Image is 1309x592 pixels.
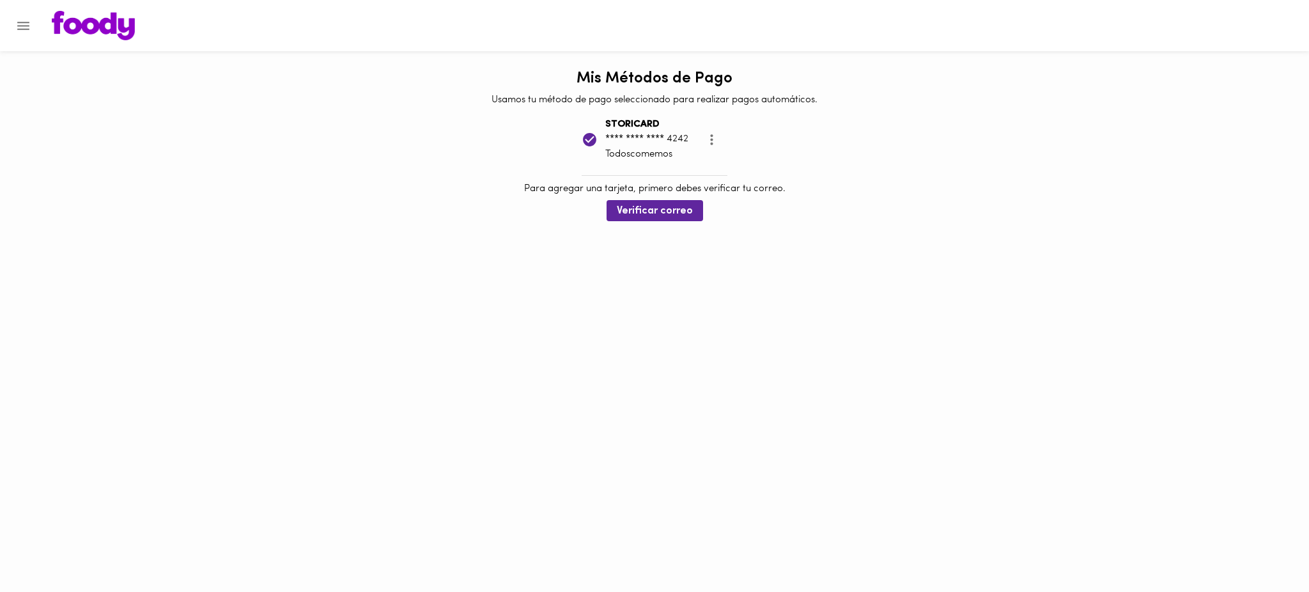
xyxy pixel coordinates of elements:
h1: Mis Métodos de Pago [577,70,732,87]
p: Usamos tu método de pago seleccionado para realizar pagos automáticos. [492,93,817,107]
img: logo.png [52,11,135,40]
button: Menu [8,10,39,42]
button: Verificar correo [607,200,703,221]
p: Todoscomemos [605,148,688,161]
span: Verificar correo [617,205,693,217]
button: more [696,124,727,155]
p: Para agregar una tarjeta, primero debes verificar tu correo. [524,182,786,196]
b: STORICARD [605,120,660,129]
iframe: Messagebird Livechat Widget [1235,518,1296,579]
